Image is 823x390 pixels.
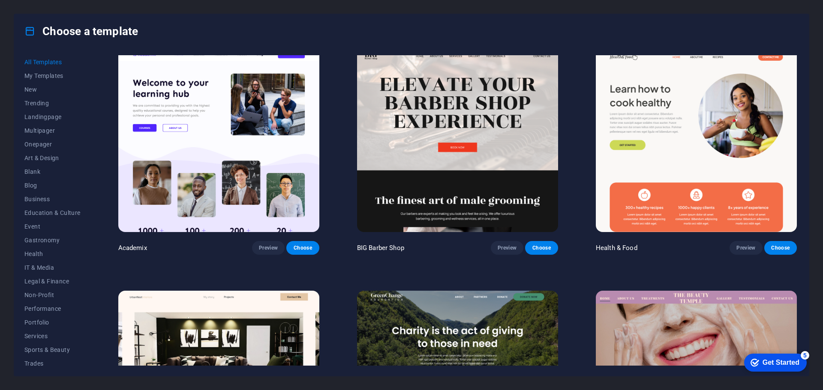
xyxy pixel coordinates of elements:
[596,47,797,232] img: Health & Food
[24,233,81,247] button: Gastronomy
[525,241,558,255] button: Choose
[24,206,81,220] button: Education & Culture
[532,244,551,251] span: Choose
[771,244,790,251] span: Choose
[24,250,81,257] span: Health
[24,100,81,107] span: Trending
[24,127,81,134] span: Multipager
[357,47,558,232] img: BIG Barber Shop
[24,155,81,161] span: Art & Design
[24,247,81,261] button: Health
[24,165,81,179] button: Blank
[252,241,285,255] button: Preview
[24,196,81,202] span: Business
[24,86,81,93] span: New
[24,59,81,65] span: All Templates
[24,292,81,298] span: Non-Profit
[764,241,797,255] button: Choose
[24,278,81,285] span: Legal & Finance
[25,9,62,17] div: Get Started
[24,113,81,120] span: Landingpage
[24,305,81,312] span: Performance
[118,244,147,252] p: Academix
[498,244,517,251] span: Preview
[286,241,319,255] button: Choose
[24,110,81,124] button: Landingpage
[24,168,81,175] span: Blank
[24,274,81,288] button: Legal & Finance
[24,302,81,316] button: Performance
[118,47,319,232] img: Academix
[24,141,81,148] span: Onepager
[24,223,81,230] span: Event
[357,244,404,252] p: BIG Barber Shop
[24,360,81,367] span: Trades
[24,237,81,244] span: Gastronomy
[24,24,138,38] h4: Choose a template
[259,244,278,251] span: Preview
[293,244,312,251] span: Choose
[24,69,81,83] button: My Templates
[63,2,72,10] div: 5
[24,182,81,189] span: Blog
[24,288,81,302] button: Non-Profit
[596,244,637,252] p: Health & Food
[24,55,81,69] button: All Templates
[24,137,81,151] button: Onepager
[24,192,81,206] button: Business
[24,179,81,192] button: Blog
[24,209,81,216] span: Education & Culture
[24,316,81,329] button: Portfolio
[24,151,81,165] button: Art & Design
[24,346,81,353] span: Sports & Beauty
[24,261,81,274] button: IT & Media
[24,264,81,271] span: IT & Media
[7,4,69,22] div: Get Started 5 items remaining, 0% complete
[24,220,81,233] button: Event
[24,333,81,339] span: Services
[24,96,81,110] button: Trending
[730,241,762,255] button: Preview
[24,343,81,357] button: Sports & Beauty
[491,241,523,255] button: Preview
[24,319,81,326] span: Portfolio
[24,329,81,343] button: Services
[736,244,755,251] span: Preview
[24,124,81,137] button: Multipager
[24,357,81,370] button: Trades
[24,83,81,96] button: New
[24,72,81,79] span: My Templates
